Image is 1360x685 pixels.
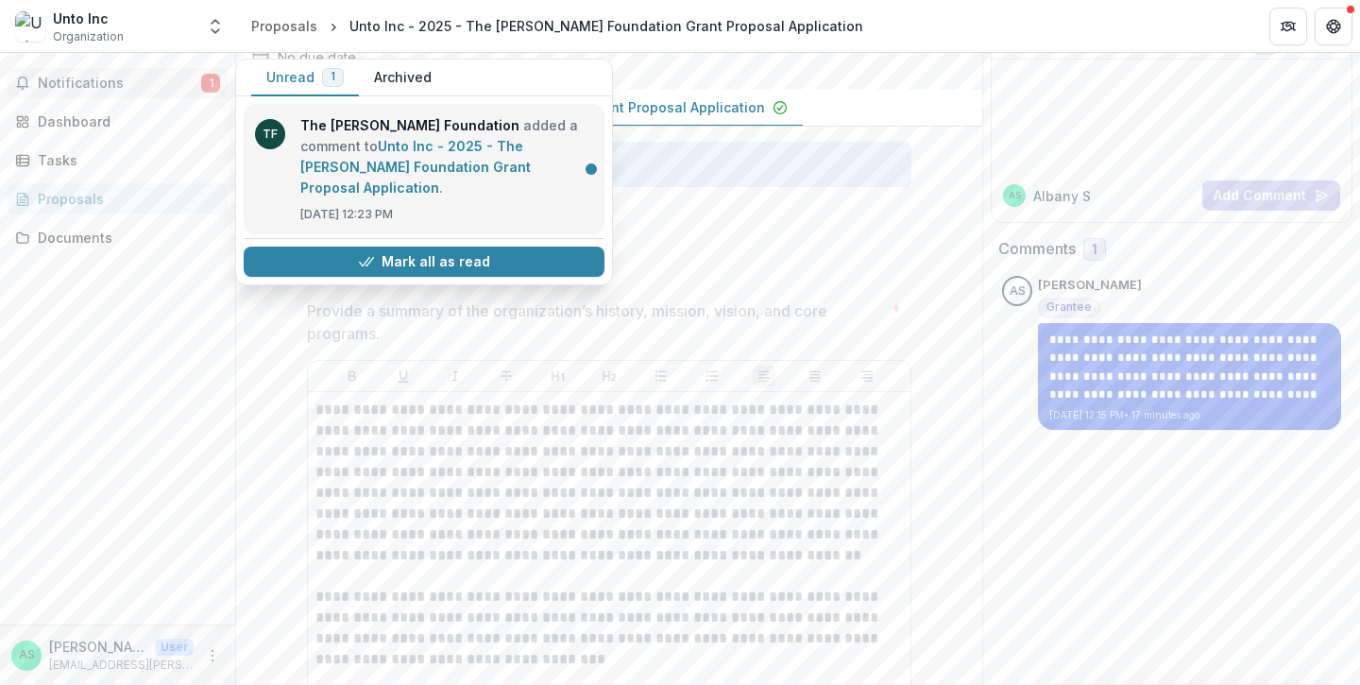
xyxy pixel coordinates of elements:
[1049,408,1330,422] p: [DATE] 12:15 PM • 17 minutes ago
[38,189,212,209] div: Proposals
[547,365,569,387] button: Heading 1
[300,138,531,196] a: Unto Inc - 2025 - The [PERSON_NAME] Foundation Grant Proposal Application
[244,247,604,277] button: Mark all as read
[598,365,620,387] button: Heading 2
[8,68,228,98] button: Notifications1
[19,649,35,661] div: Albany Smith
[359,60,447,96] button: Archived
[201,74,220,93] span: 1
[15,11,45,42] img: Unto Inc
[444,365,467,387] button: Italicize
[1202,180,1340,211] button: Add Comment
[349,16,863,36] div: Unto Inc - 2025 - The [PERSON_NAME] Foundation Grant Proposal Application
[341,365,364,387] button: Bold
[38,228,212,248] div: Documents
[1092,242,1097,258] span: 1
[701,365,723,387] button: Ordered List
[650,365,672,387] button: Bullet List
[1009,191,1021,200] div: Albany Smith
[38,111,212,131] div: Dashboard
[244,12,871,40] nav: breadcrumb
[53,9,124,28] div: Unto Inc
[1010,285,1026,298] div: Albany Smith
[202,8,229,45] button: Open entity switcher
[251,60,359,96] button: Unread
[201,644,224,667] button: More
[8,222,228,253] a: Documents
[300,115,593,198] p: added a comment to .
[49,637,147,657] p: [PERSON_NAME]
[49,657,194,674] p: [EMAIL_ADDRESS][PERSON_NAME][DOMAIN_NAME]
[38,76,201,92] span: Notifications
[38,150,212,170] div: Tasks
[244,12,325,40] a: Proposals
[998,240,1076,258] h2: Comments
[753,365,775,387] button: Align Left
[8,145,228,176] a: Tasks
[331,70,335,83] span: 1
[1033,186,1091,206] p: Albany S
[8,106,228,137] a: Dashboard
[251,16,317,36] div: Proposals
[307,300,884,345] p: Provide a summary of the organization’s history, mission, vision, and core programs.
[392,365,415,387] button: Underline
[856,365,878,387] button: Align Right
[1046,300,1092,314] span: Grantee
[53,28,124,45] span: Organization
[278,47,356,67] div: No due date
[155,639,194,656] p: User
[1269,8,1307,45] button: Partners
[1315,8,1352,45] button: Get Help
[1038,276,1142,295] p: [PERSON_NAME]
[804,365,826,387] button: Align Center
[495,365,518,387] button: Strike
[8,183,228,214] a: Proposals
